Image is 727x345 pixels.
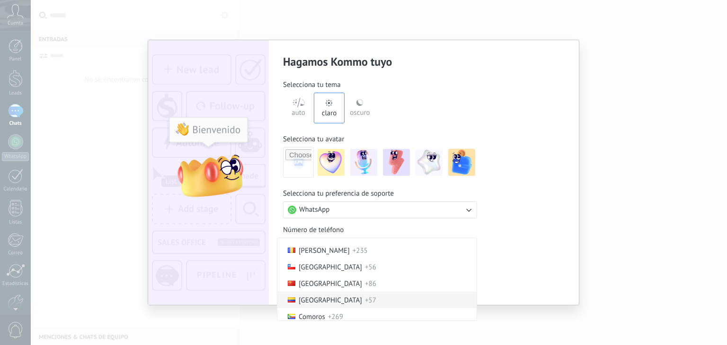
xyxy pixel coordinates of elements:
span: Selecciona tu tema [283,80,341,90]
span: +57 [365,296,376,305]
span: +269 [328,312,343,321]
span: [GEOGRAPHIC_DATA] [299,296,362,305]
button: WhatsApp [283,201,477,218]
span: [GEOGRAPHIC_DATA] [299,263,362,272]
h2: Hagamos Kommo tuyo [283,54,477,69]
span: Selecciona tu avatar [283,135,344,144]
img: -5.jpeg [448,149,475,176]
img: -1.jpeg [318,149,345,176]
img: -2.jpeg [350,149,377,176]
span: +56 [365,263,376,272]
div: oscuro [350,99,370,123]
span: [GEOGRAPHIC_DATA] [299,279,362,288]
span: [PERSON_NAME] [299,246,350,255]
img: customization-screen-img_ES.png [148,40,269,305]
span: +235 [353,246,368,255]
span: +86 [365,279,376,288]
div: auto [292,99,305,123]
div: claro [322,99,337,123]
span: Número de teléfono [283,225,344,235]
span: Selecciona tu preferencia de soporte [283,189,394,198]
img: -4.jpeg [416,149,443,176]
span: WhatsApp [299,205,329,215]
img: -3.jpeg [383,149,410,176]
span: Comoros [299,312,325,321]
